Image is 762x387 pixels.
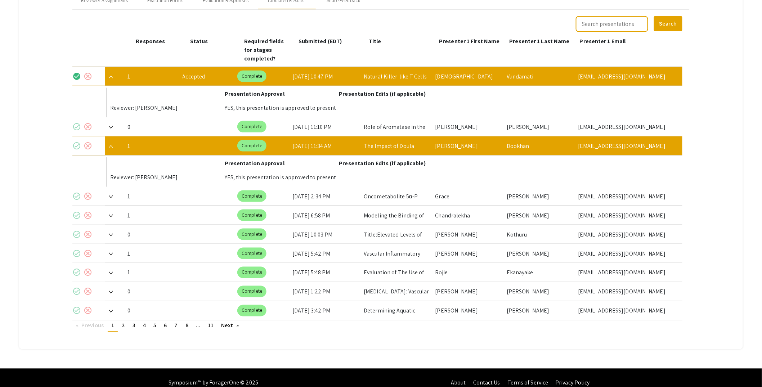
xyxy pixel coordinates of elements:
[143,322,146,329] span: 4
[576,16,648,32] input: Search presentations
[578,187,677,206] div: [EMAIL_ADDRESS][DOMAIN_NAME]
[127,282,177,301] div: 0
[110,98,225,117] div: Reviewer: [PERSON_NAME]
[84,72,92,81] mat-icon: cancel
[578,301,677,320] div: [EMAIL_ADDRESS][DOMAIN_NAME]
[507,244,572,263] div: [PERSON_NAME]
[292,225,358,244] div: [DATE] 10:03 PM
[364,301,429,320] div: Determining Aquatic Community Differences Between Invasive Water Hyacinth and Native Pennywort in...
[435,206,501,225] div: Chandralekha
[435,244,501,263] div: [PERSON_NAME]
[364,244,429,263] div: Vascular Inflammatory Studies with Engineered Bioreactors
[122,322,125,329] span: 2
[237,190,266,202] mat-chip: Complete
[237,267,266,278] mat-chip: Complete
[110,168,225,187] div: Reviewer: [PERSON_NAME]
[292,244,358,263] div: [DATE] 5:42 PM
[111,322,114,329] span: 1
[133,322,135,329] span: 3
[507,187,572,206] div: [PERSON_NAME]
[451,379,466,387] a: About
[109,272,113,275] img: Expand arrow
[364,282,429,301] div: [MEDICAL_DATA]: Vascular Dysfunction, Inflammation, and Emerging Therapeutic Approaches
[72,249,81,258] mat-icon: check_circle
[237,305,266,316] mat-chip: Complete
[84,249,92,258] mat-icon: cancel
[507,301,572,320] div: [PERSON_NAME]
[435,263,501,282] div: Rojie
[364,117,429,136] div: Role of Aromatase in the Conversion of 11-Oxyandrogens to [MEDICAL_DATA]: Mechanisms and Implicat...
[364,67,429,86] div: Natural Killer-like T Cells and Longevity: A Comparative Analysis
[5,355,31,382] iframe: Chat
[435,225,501,244] div: [PERSON_NAME]
[190,37,208,45] span: Status
[244,37,284,62] span: Required fields for stages completed?
[109,145,113,148] img: Collapse arrow
[218,320,242,331] a: Next page
[109,291,113,294] img: Expand arrow
[127,301,177,320] div: 0
[580,37,626,45] span: Presenter 1 Email
[225,168,339,187] div: YES, this presentation is approved to present in the Symposium.
[292,136,358,155] div: [DATE] 11:34 AM
[183,67,232,86] div: Accepted
[127,117,177,136] div: 0
[84,287,92,296] mat-icon: cancel
[237,286,266,297] mat-chip: Complete
[109,253,113,256] img: Expand arrow
[237,121,266,132] mat-chip: Complete
[109,126,113,129] img: Expand arrow
[127,206,177,225] div: 1
[153,322,156,329] span: 5
[435,282,501,301] div: [PERSON_NAME]
[578,282,677,301] div: [EMAIL_ADDRESS][DOMAIN_NAME]
[292,263,358,282] div: [DATE] 5:48 PM
[72,287,81,296] mat-icon: check_circle
[109,76,113,78] img: Collapse arrow
[225,159,284,167] span: Presentation Approval
[507,117,572,136] div: [PERSON_NAME]
[507,263,572,282] div: Ekanayake
[109,234,113,237] img: Expand arrow
[72,230,81,239] mat-icon: check_circle
[136,37,165,45] span: Responses
[196,322,200,329] span: ...
[84,211,92,220] mat-icon: cancel
[84,141,92,150] mat-icon: cancel
[292,187,358,206] div: [DATE] 2:34 PM
[72,320,682,332] ul: Pagination
[225,98,339,117] div: YES, this presentation is approved to present in the Symposium.
[237,229,266,240] mat-chip: Complete
[339,159,426,167] span: Presentation Edits (if applicable)
[292,67,358,86] div: [DATE] 10:47 PM
[435,187,501,206] div: Grace
[578,67,677,86] div: [EMAIL_ADDRESS][DOMAIN_NAME]
[507,379,548,387] a: Terms of Service
[435,136,501,155] div: [PERSON_NAME]
[578,117,677,136] div: [EMAIL_ADDRESS][DOMAIN_NAME]
[237,71,266,82] mat-chip: Complete
[225,90,284,98] span: Presentation Approval
[473,379,500,387] a: Contact Us
[72,141,81,150] mat-icon: check_circle
[578,225,677,244] div: [EMAIL_ADDRESS][DOMAIN_NAME]
[84,306,92,315] mat-icon: cancel
[507,225,572,244] div: Kothuru
[578,206,677,225] div: [EMAIL_ADDRESS][DOMAIN_NAME]
[127,263,177,282] div: 1
[292,282,358,301] div: [DATE] 1:22 PM
[72,211,81,220] mat-icon: check_circle
[369,37,381,45] span: Title
[339,90,426,98] span: Presentation Edits (if applicable)
[109,195,113,198] img: Expand arrow
[292,301,358,320] div: [DATE] 3:42 PM
[84,122,92,131] mat-icon: cancel
[654,16,682,31] button: Search
[364,187,429,206] div: Oncometabolite 5α-P Imbalance Through Altered Mammary [MEDICAL_DATA] Metabolism: A Biomarker and ...
[84,268,92,277] mat-icon: cancel
[127,187,177,206] div: 1
[72,306,81,315] mat-icon: check_circle
[292,117,358,136] div: [DATE] 11:10 PM
[439,37,499,45] span: Presenter 1 First Name
[435,117,501,136] div: [PERSON_NAME]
